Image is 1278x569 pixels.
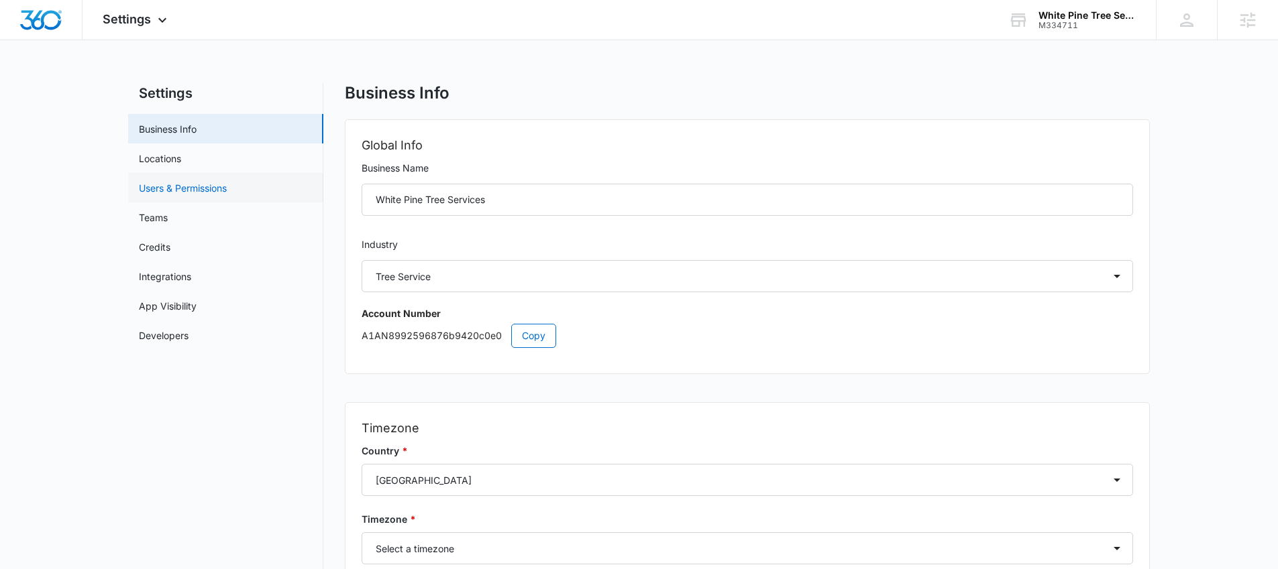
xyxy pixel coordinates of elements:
[35,35,148,46] div: Domain: [DOMAIN_NAME]
[362,237,1133,252] label: Industry
[362,161,1133,176] label: Business Name
[139,181,227,195] a: Users & Permissions
[128,83,323,103] h2: Settings
[362,136,1133,155] h2: Global Info
[139,210,168,225] a: Teams
[362,324,1133,348] p: A1AN8992596876b9420c0e0
[139,269,191,283] a: Integrations
[38,21,66,32] div: v 4.0.25
[522,328,545,343] span: Copy
[362,512,1133,527] label: Timezone
[139,151,181,166] a: Locations
[36,78,47,88] img: tab_domain_overview_orange.svg
[21,35,32,46] img: website_grey.svg
[362,308,441,319] strong: Account Number
[511,324,556,348] button: Copy
[362,444,1133,458] label: Country
[148,79,226,88] div: Keywords by Traffic
[139,240,170,254] a: Credits
[345,83,449,103] h1: Business Info
[21,21,32,32] img: logo_orange.svg
[103,12,151,26] span: Settings
[1039,10,1136,21] div: account name
[134,78,144,88] img: tab_keywords_by_traffic_grey.svg
[51,79,120,88] div: Domain Overview
[139,299,197,313] a: App Visibility
[362,419,1133,438] h2: Timezone
[139,122,197,136] a: Business Info
[1039,21,1136,30] div: account id
[139,328,189,342] a: Developers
